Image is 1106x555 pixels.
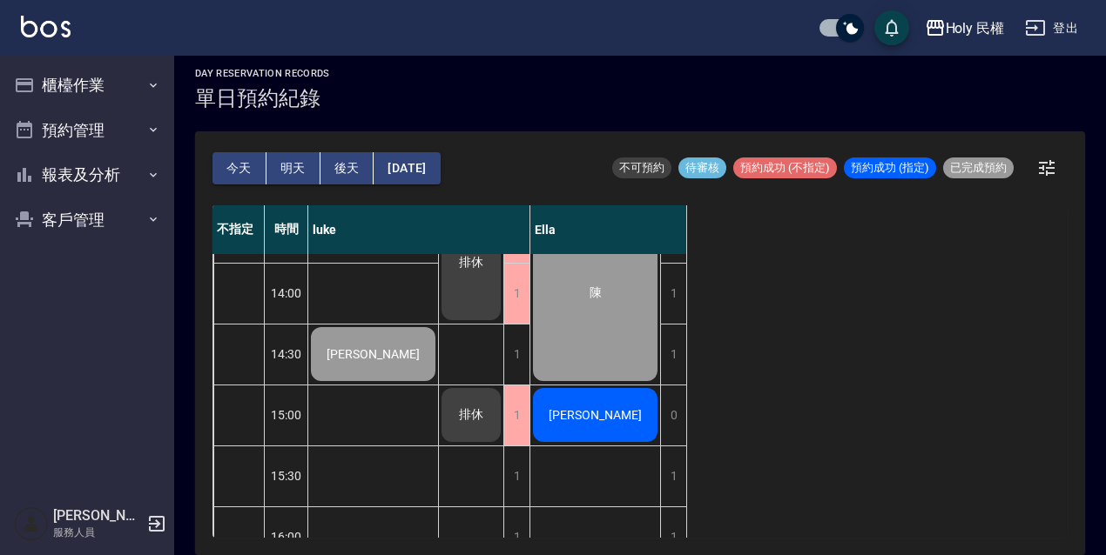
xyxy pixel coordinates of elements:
[7,152,167,197] button: 報表及分析
[844,160,936,176] span: 預約成功 (指定)
[1018,12,1085,44] button: 登出
[545,408,645,422] span: [PERSON_NAME]
[612,160,671,176] span: 不可預約
[503,446,529,506] div: 1
[918,10,1012,46] button: Holy 民權
[53,525,142,540] p: 服務人員
[265,324,308,384] div: 14:30
[265,445,308,506] div: 15:30
[53,507,142,525] h5: [PERSON_NAME]
[195,86,330,110] h3: 單日預約紀錄
[660,385,686,445] div: 0
[660,446,686,506] div: 1
[660,264,686,324] div: 1
[455,407,487,423] span: 排休
[265,263,308,324] div: 14:00
[586,285,605,301] span: 陳
[7,108,167,153] button: 預約管理
[21,16,71,37] img: Logo
[265,205,308,254] div: 時間
[374,152,440,184] button: [DATE]
[320,152,374,184] button: 後天
[266,152,320,184] button: 明天
[874,10,909,45] button: save
[265,384,308,445] div: 15:00
[946,17,1005,39] div: Holy 民權
[14,506,49,541] img: Person
[660,324,686,384] div: 1
[195,68,330,79] h2: day Reservation records
[678,160,726,176] span: 待審核
[7,63,167,108] button: 櫃檯作業
[503,324,529,384] div: 1
[455,255,487,271] span: 排休
[943,160,1014,176] span: 已完成預約
[308,205,530,254] div: luke
[212,205,265,254] div: 不指定
[323,347,423,361] span: [PERSON_NAME]
[733,160,837,176] span: 預約成功 (不指定)
[212,152,266,184] button: 今天
[7,197,167,243] button: 客戶管理
[530,205,687,254] div: Ella
[503,264,529,324] div: 1
[503,385,529,445] div: 1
